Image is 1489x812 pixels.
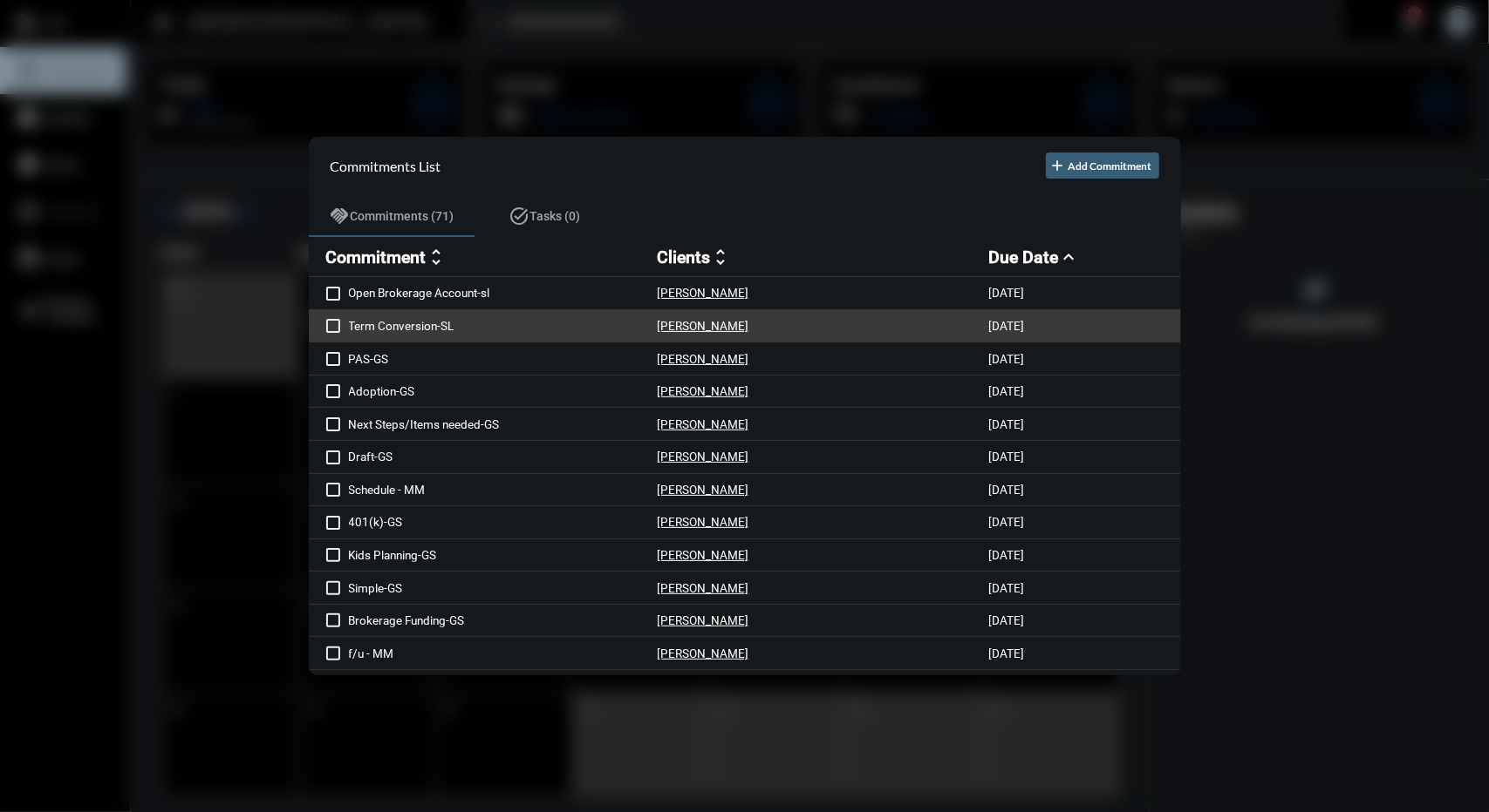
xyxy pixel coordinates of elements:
p: PAS-GS [349,352,658,366]
p: [PERSON_NAME] [658,352,749,366]
span: Commitments (71) [351,209,454,223]
p: Adoption-GS [349,384,658,398]
p: Open Brokerage Account-sl [349,286,658,300]
mat-icon: task_alt [509,206,530,227]
p: [DATE] [989,286,1025,300]
p: [PERSON_NAME] [658,581,749,595]
p: Draft-GS [349,450,658,464]
p: Next Steps/Items needed-GS [349,417,658,431]
p: [DATE] [989,581,1025,595]
p: [PERSON_NAME] [658,384,749,398]
p: [PERSON_NAME] [658,483,749,497]
p: Term Conversion-SL [349,319,658,333]
p: [DATE] [989,483,1025,497]
p: [PERSON_NAME] [658,319,749,333]
p: [DATE] [989,548,1025,562]
p: [DATE] [989,450,1025,464]
p: Simple-GS [349,581,658,595]
p: [DATE] [989,384,1025,398]
h2: Commitment [326,247,427,267]
p: [DATE] [989,515,1025,529]
button: Add Commitment [1046,152,1159,179]
p: 401(k)-GS [349,515,658,529]
mat-icon: unfold_more [711,247,732,267]
p: [PERSON_NAME] [658,548,749,562]
p: f/u - MM [349,646,658,660]
p: Kids Planning-GS [349,548,658,562]
p: [PERSON_NAME] [658,450,749,464]
p: [DATE] [989,352,1025,366]
p: Brokerage Funding-GS [349,613,658,627]
p: [DATE] [989,613,1025,627]
p: [DATE] [989,417,1025,431]
mat-icon: unfold_more [427,247,447,267]
h2: Clients [658,247,711,267]
p: [PERSON_NAME] [658,417,749,431]
p: [PERSON_NAME] [658,286,749,300]
p: [DATE] [989,319,1025,333]
p: [PERSON_NAME] [658,646,749,660]
p: [PERSON_NAME] [658,613,749,627]
mat-icon: expand_less [1059,247,1080,267]
h2: Due Date [989,247,1059,267]
p: Schedule - MM [349,483,658,497]
mat-icon: add [1049,157,1067,174]
p: [DATE] [989,646,1025,660]
mat-icon: handshake [330,206,351,227]
h2: Commitments List [331,158,441,174]
p: [PERSON_NAME] [658,515,749,529]
span: Tasks (0) [530,209,581,223]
